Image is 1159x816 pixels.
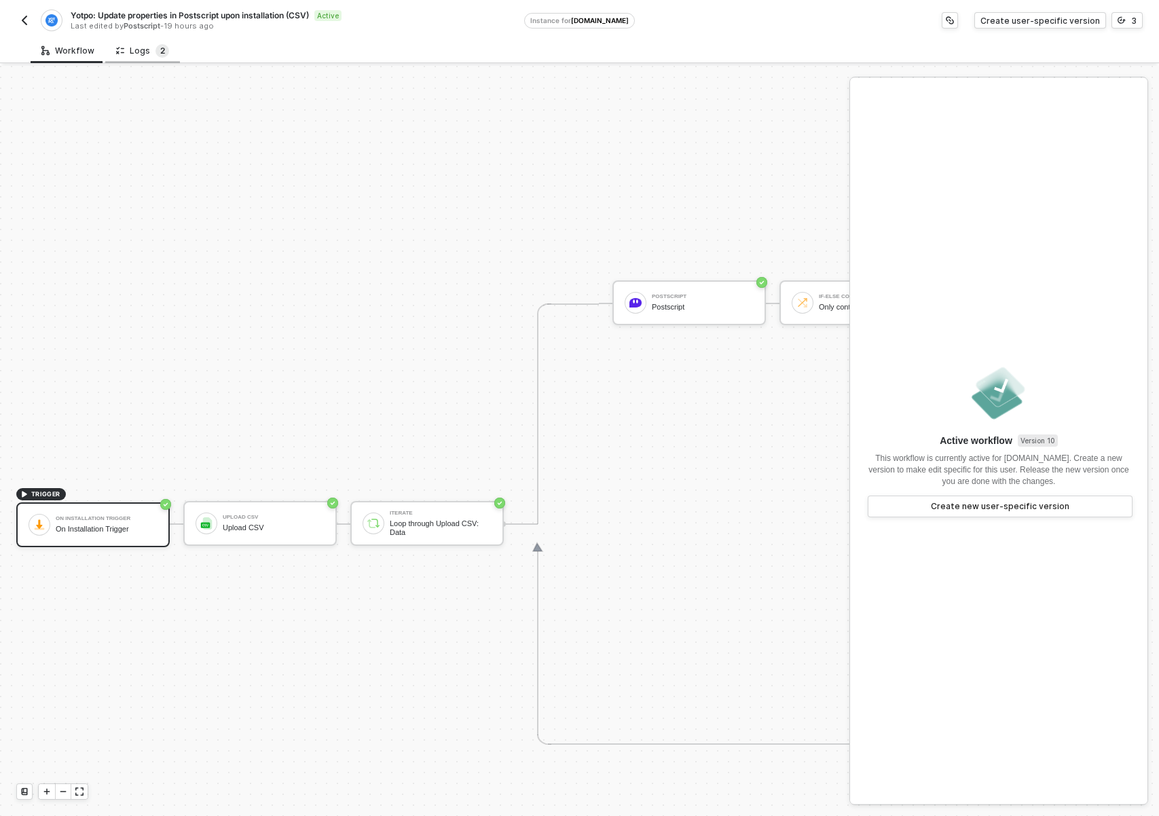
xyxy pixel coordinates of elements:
[866,453,1131,487] div: This workflow is currently active for [DOMAIN_NAME]. Create a new version to make edit specific f...
[367,517,380,530] img: icon
[390,519,492,536] div: Loop through Upload CSV: Data
[1018,434,1058,447] sup: Version 10
[974,12,1106,29] button: Create user-specific version
[629,297,642,309] img: icon
[652,294,754,299] div: Postscript
[124,21,160,31] span: Postscript
[1118,16,1126,24] span: icon-versioning
[31,489,60,500] span: TRIGGER
[71,10,309,21] span: Yotpo: Update properties in Postscript upon installation (CSV)
[796,297,809,309] img: icon
[980,15,1100,26] div: Create user-specific version
[71,21,523,31] div: Last edited by - 19 hours ago
[571,16,629,24] span: [DOMAIN_NAME]
[1131,15,1137,26] div: 3
[327,498,338,508] span: icon-success-page
[868,496,1133,517] button: Create new user-specific version
[33,519,45,531] img: icon
[155,44,169,58] sup: 2
[59,787,67,796] span: icon-minus
[940,434,1058,447] div: Active workflow
[1111,12,1143,29] button: 3
[652,303,754,312] div: Postscript
[16,12,33,29] button: back
[530,16,571,24] span: Instance for
[390,511,492,516] div: Iterate
[223,515,325,520] div: Upload CSV
[116,44,169,58] div: Logs
[43,787,51,796] span: icon-play
[56,525,158,534] div: On Installation Trigger
[45,14,57,26] img: integration-icon
[223,523,325,532] div: Upload CSV
[969,363,1029,423] img: empty-state-released
[494,498,505,508] span: icon-success-page
[75,787,84,796] span: icon-expand
[19,15,30,26] img: back
[200,517,213,530] img: icon
[819,294,921,299] div: If-Else Conditions
[931,501,1069,512] div: Create new user-specific version
[160,45,165,56] span: 2
[56,516,158,521] div: On Installation Trigger
[819,303,921,312] div: Only continue if Id Exists
[756,277,767,288] span: icon-success-page
[314,10,342,21] span: Active
[160,499,171,510] span: icon-success-page
[41,45,94,56] div: Workflow
[20,490,29,498] span: icon-play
